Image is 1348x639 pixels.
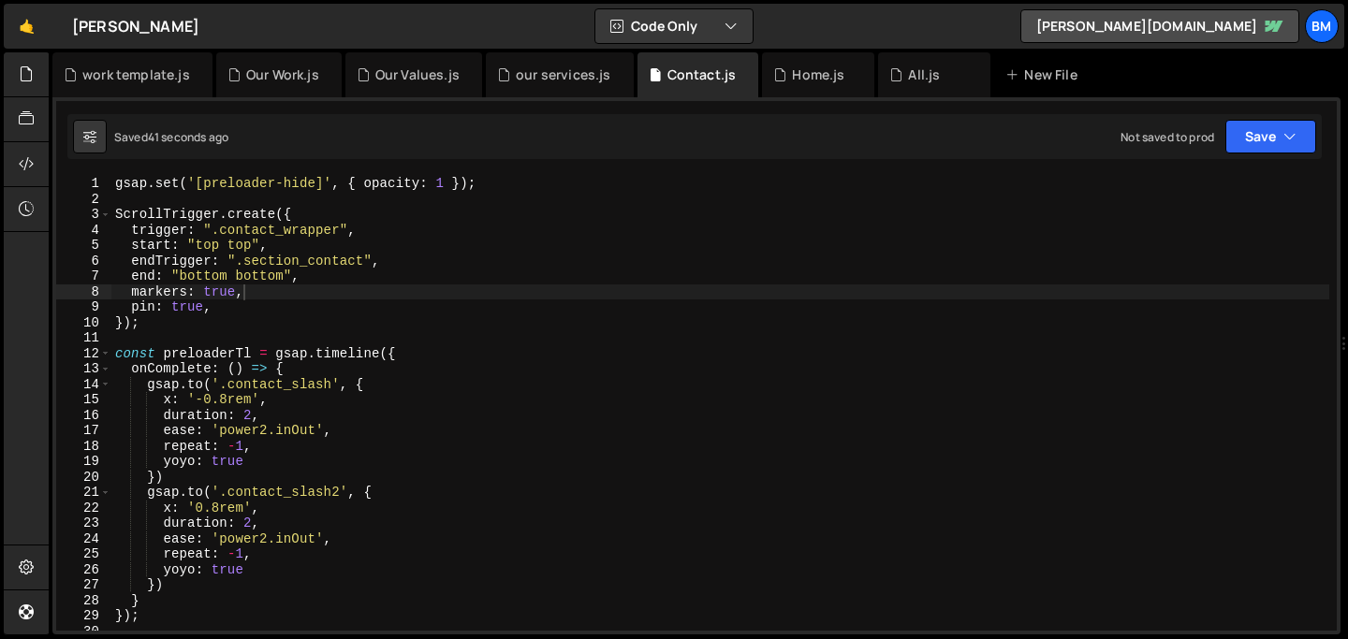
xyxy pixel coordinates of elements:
div: 6 [56,254,111,269]
div: 10 [56,315,111,331]
div: 4 [56,223,111,239]
div: 20 [56,470,111,486]
div: 16 [56,408,111,424]
div: 29 [56,608,111,624]
a: 🤙 [4,4,50,49]
div: Our Work.js [246,65,319,84]
div: Our Values.js [375,65,460,84]
div: Not saved to prod [1121,129,1214,145]
div: 5 [56,238,111,254]
button: Save [1225,120,1316,153]
div: 28 [56,593,111,609]
div: 14 [56,377,111,393]
div: 9 [56,299,111,315]
div: 19 [56,454,111,470]
div: Saved [114,129,228,145]
div: work template.js [82,65,190,84]
div: [PERSON_NAME] [72,15,199,37]
div: 15 [56,392,111,408]
div: 27 [56,577,111,593]
div: 1 [56,176,111,192]
a: bm [1305,9,1339,43]
div: 25 [56,546,111,562]
div: 7 [56,269,111,284]
div: Home.js [792,65,844,84]
div: 13 [56,361,111,377]
div: 26 [56,562,111,578]
a: [PERSON_NAME][DOMAIN_NAME] [1020,9,1299,43]
div: New File [1005,65,1084,84]
button: Code Only [595,9,753,43]
div: All.js [908,65,940,84]
div: 12 [56,346,111,362]
div: 21 [56,485,111,501]
div: 2 [56,192,111,208]
div: 24 [56,531,111,547]
div: Contact.js [667,65,737,84]
div: 11 [56,330,111,346]
div: 3 [56,207,111,223]
div: 41 seconds ago [148,129,228,145]
div: 23 [56,516,111,531]
div: 18 [56,439,111,455]
div: our services.js [516,65,610,84]
div: 8 [56,284,111,300]
div: 17 [56,423,111,439]
div: 22 [56,501,111,516]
